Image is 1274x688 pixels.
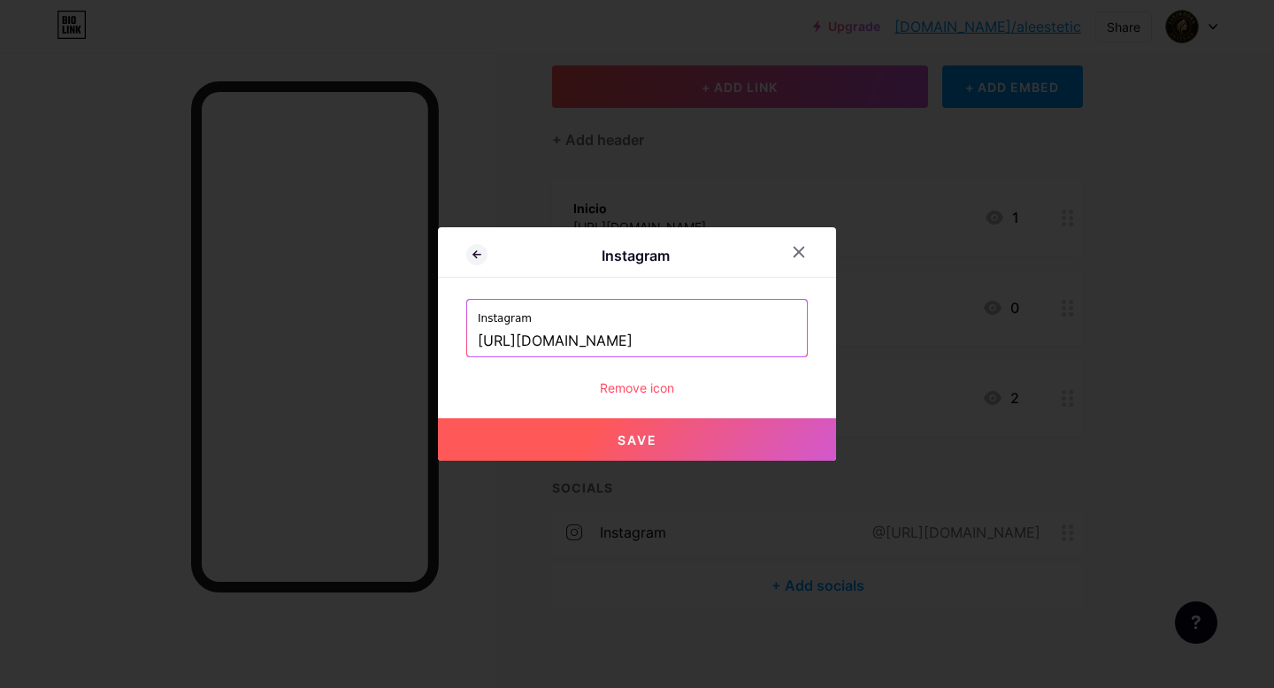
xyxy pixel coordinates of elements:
div: Remove icon [466,378,808,397]
div: Instagram [487,245,783,266]
span: Save [618,432,657,447]
button: Save [438,418,836,461]
label: Instagram [478,300,796,326]
input: Instagram username [478,326,796,356]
